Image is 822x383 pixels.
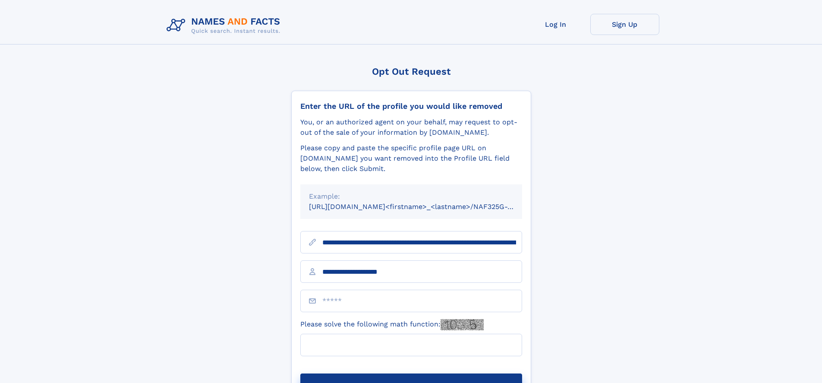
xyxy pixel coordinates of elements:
[309,191,513,202] div: Example:
[590,14,659,35] a: Sign Up
[300,101,522,111] div: Enter the URL of the profile you would like removed
[300,117,522,138] div: You, or an authorized agent on your behalf, may request to opt-out of the sale of your informatio...
[163,14,287,37] img: Logo Names and Facts
[291,66,531,77] div: Opt Out Request
[309,203,539,211] small: [URL][DOMAIN_NAME]<firstname>_<lastname>/NAF325G-xxxxxxxx
[300,319,484,330] label: Please solve the following math function:
[300,143,522,174] div: Please copy and paste the specific profile page URL on [DOMAIN_NAME] you want removed into the Pr...
[521,14,590,35] a: Log In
